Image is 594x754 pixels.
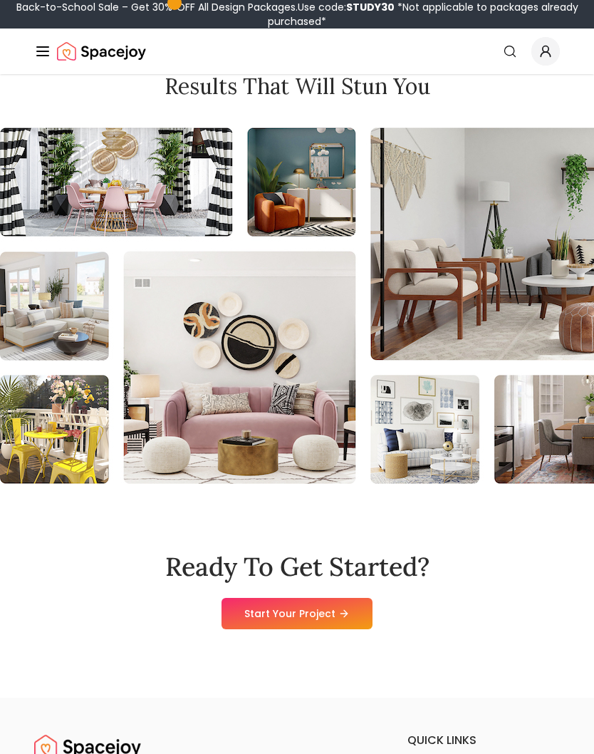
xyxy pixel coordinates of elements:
[165,552,429,581] h2: Ready To Get Started?
[34,29,560,74] nav: Global
[222,598,372,629] a: Start Your Project
[57,37,146,66] img: Spacejoy Logo
[57,37,146,66] a: Spacejoy
[34,73,560,99] h2: Results that will stun you
[407,732,560,749] h6: quick links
